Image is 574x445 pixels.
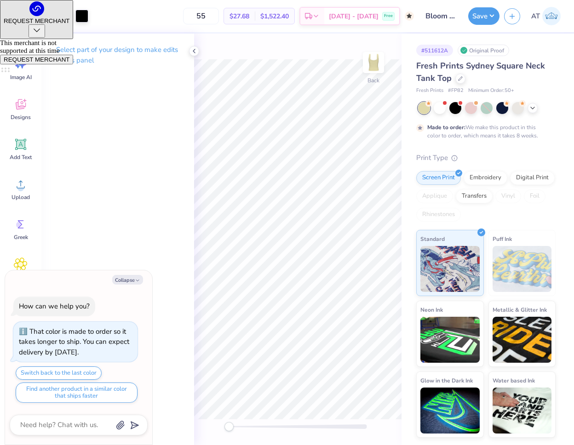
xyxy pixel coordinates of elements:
[448,87,464,95] span: # FP82
[524,189,545,203] div: Foil
[11,194,30,201] span: Upload
[19,302,90,311] div: How can we help you?
[416,153,556,163] div: Print Type
[112,275,143,285] button: Collapse
[493,317,552,363] img: Metallic & Glitter Ink
[416,189,453,203] div: Applique
[420,234,445,244] span: Standard
[493,234,512,244] span: Puff Ink
[495,189,521,203] div: Vinyl
[10,74,32,81] span: Image AI
[416,171,461,185] div: Screen Print
[420,388,480,434] img: Glow in the Dark Ink
[456,189,493,203] div: Transfers
[19,327,129,357] div: That color is made to order so it takes longer to ship. You can expect delivery by [DATE].
[224,422,234,431] div: Accessibility label
[16,366,102,380] button: Switch back to the last color
[420,317,480,363] img: Neon Ink
[427,123,540,140] div: We make this product in this color to order, which means it takes 8 weeks.
[493,388,552,434] img: Water based Ink
[10,154,32,161] span: Add Text
[16,382,138,403] button: Find another product in a similar color that ships faster
[420,305,443,314] span: Neon Ink
[367,76,379,85] div: Back
[416,208,461,222] div: Rhinestones
[420,246,480,292] img: Standard
[510,171,555,185] div: Digital Print
[468,87,514,95] span: Minimum Order: 50 +
[416,87,443,95] span: Fresh Prints
[14,234,28,241] span: Greek
[11,114,31,121] span: Designs
[420,376,473,385] span: Glow in the Dark Ink
[493,246,552,292] img: Puff Ink
[493,305,547,314] span: Metallic & Glitter Ink
[493,376,535,385] span: Water based Ink
[464,171,507,185] div: Embroidery
[427,124,465,131] strong: Made to order:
